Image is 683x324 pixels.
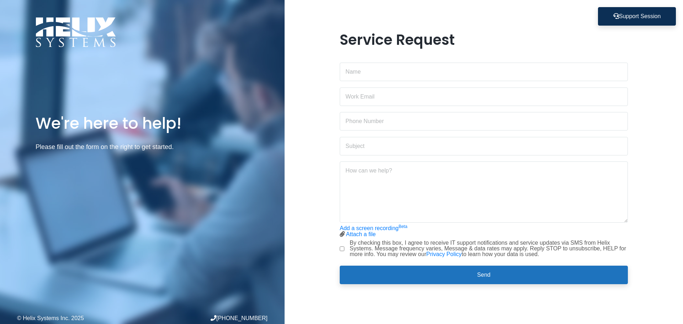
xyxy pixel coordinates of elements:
[142,315,268,321] div: [PHONE_NUMBER]
[340,31,628,48] h1: Service Request
[340,225,407,231] a: Add a screen recordingBeta
[598,7,676,26] button: Support Session
[36,113,249,133] h1: We're here to help!
[36,142,249,152] p: Please fill out the form on the right to get started.
[350,240,628,257] label: By checking this box, I agree to receive IT support notifications and service updates via SMS fro...
[340,87,628,106] input: Work Email
[340,63,628,81] input: Name
[17,315,142,321] div: © Helix Systems Inc. 2025
[36,17,116,47] img: Logo
[340,137,628,155] input: Subject
[340,266,628,284] button: Send
[426,251,462,257] a: Privacy Policy
[398,224,407,229] sup: Beta
[346,231,376,237] a: Attach a file
[340,112,628,131] input: Phone Number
